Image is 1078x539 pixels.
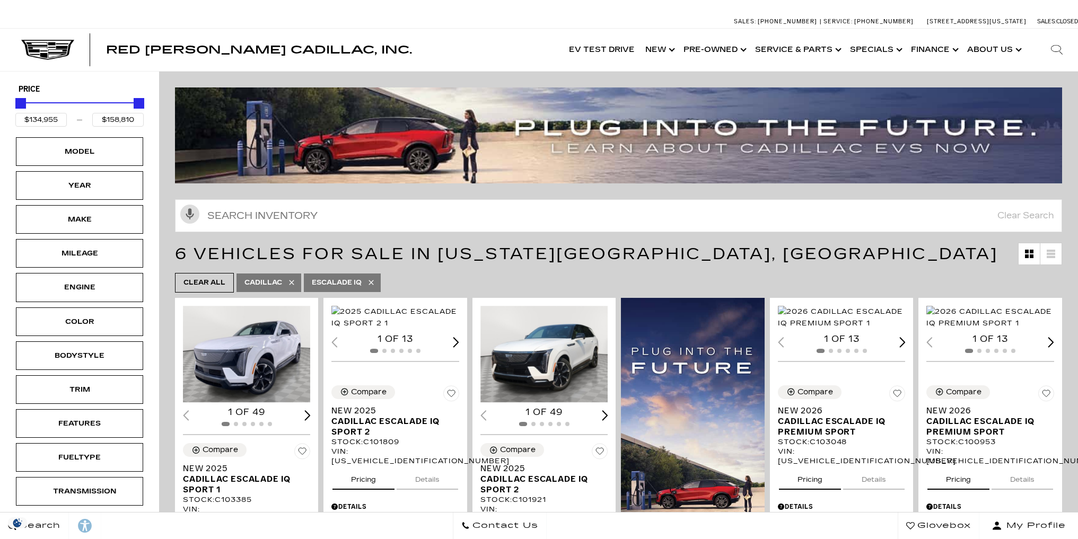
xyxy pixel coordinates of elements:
[500,445,536,455] div: Compare
[106,45,412,55] a: Red [PERSON_NAME] Cadillac, Inc.
[183,306,312,402] div: 1 / 2
[53,350,106,361] div: Bodystyle
[778,502,905,511] div: Pricing Details - New 2026 Cadillac ESCALADE IQ Premium Sport
[979,513,1078,539] button: Open user profile menu
[640,29,678,71] a: New
[16,443,143,472] div: FueltypeFueltype
[53,180,106,191] div: Year
[602,410,608,420] div: Next slide
[331,416,451,437] span: Cadillac ESCALADE IQ Sport 2
[926,502,1054,511] div: Pricing Details - New 2026 Cadillac ESCALADE IQ Premium Sport
[1002,518,1066,533] span: My Profile
[845,29,906,71] a: Specials
[53,452,106,463] div: Fueltype
[453,337,459,347] div: Next slide
[926,333,1054,345] div: 1 of 13
[778,437,905,447] div: Stock : C103048
[304,410,311,420] div: Next slide
[778,416,897,437] span: Cadillac ESCALADE IQ Premium Sport
[16,409,143,438] div: FeaturesFeatures
[898,513,979,539] a: Glovebox
[19,85,141,94] h5: Price
[53,418,106,429] div: Features
[480,495,608,505] div: Stock : C101921
[926,306,1055,329] img: 2026 Cadillac ESCALADE IQ Premium Sport 1
[15,98,26,109] div: Minimum Price
[820,19,916,24] a: Service: [PHONE_NUMBER]
[175,87,1070,183] a: ev-blog-post-banners4
[926,385,990,399] button: Compare Vehicle
[15,113,67,127] input: Minimum
[470,518,538,533] span: Contact Us
[927,466,989,489] button: pricing tab
[331,405,451,416] span: New 2025
[480,407,608,418] div: 1 of 49
[480,505,608,524] div: VIN: [US_VEHICLE_IDENTIFICATION_NUMBER]
[1048,337,1054,347] div: Next slide
[778,405,905,437] a: New 2026Cadillac ESCALADE IQ Premium Sport
[734,18,756,25] span: Sales:
[992,466,1053,489] button: details tab
[758,18,817,25] span: [PHONE_NUMBER]
[16,307,143,336] div: ColorColor
[564,29,640,71] a: EV Test Drive
[750,29,845,71] a: Service & Parts
[927,18,1027,25] a: [STREET_ADDRESS][US_STATE]
[906,29,962,71] a: Finance
[92,113,144,127] input: Maximum
[5,517,30,528] section: Click to Open Cookie Consent Modal
[778,306,907,329] div: 1 / 2
[294,443,310,463] button: Save Vehicle
[331,502,459,511] div: Pricing Details - New 2025 Cadillac ESCALADE IQ Sport 2
[778,447,905,466] div: VIN: [US_VEHICLE_IDENTIFICATION_NUMBER]
[480,306,609,402] img: 2025 Cadillac ESCALADE IQ Sport 2 1
[53,281,106,293] div: Engine
[778,333,905,345] div: 1 of 13
[480,443,544,457] button: Compare Vehicle
[244,276,282,289] span: Cadillac
[889,385,905,405] button: Save Vehicle
[962,29,1025,71] a: About Us
[823,18,853,25] span: Service:
[16,273,143,302] div: EngineEngine
[778,306,907,329] img: 2026 Cadillac ESCALADE IQ Premium Sport 1
[21,40,74,60] img: Cadillac Dark Logo with Cadillac White Text
[854,18,914,25] span: [PHONE_NUMBER]
[16,477,143,506] div: TransmissionTransmission
[53,248,106,259] div: Mileage
[53,485,106,497] div: Transmission
[946,387,981,397] div: Compare
[797,387,833,397] div: Compare
[926,447,1054,466] div: VIN: [US_VEHICLE_IDENTIFICATION_NUMBER]
[443,385,459,405] button: Save Vehicle
[183,443,247,457] button: Compare Vehicle
[183,306,312,402] img: 2025 Cadillac ESCALADE IQ Sport 1 1
[183,407,310,418] div: 1 of 49
[1037,18,1056,25] span: Sales:
[778,385,842,399] button: Compare Vehicle
[331,333,459,345] div: 1 of 13
[915,518,971,533] span: Glovebox
[480,463,608,495] a: New 2025Cadillac ESCALADE IQ Sport 2
[175,244,998,263] span: 6 Vehicles for Sale in [US_STATE][GEOGRAPHIC_DATA], [GEOGRAPHIC_DATA]
[16,171,143,200] div: YearYear
[1056,18,1078,25] span: Closed
[397,466,458,489] button: details tab
[312,276,362,289] span: Escalade IQ
[16,137,143,166] div: ModelModel
[734,19,820,24] a: Sales: [PHONE_NUMBER]
[183,276,225,289] span: Clear All
[926,405,1046,416] span: New 2026
[351,387,387,397] div: Compare
[926,405,1054,437] a: New 2026Cadillac ESCALADE IQ Premium Sport
[778,405,897,416] span: New 2026
[331,306,460,329] img: 2025 Cadillac ESCALADE IQ Sport 2 1
[183,463,310,495] a: New 2025Cadillac ESCALADE IQ Sport 1
[1038,385,1054,405] button: Save Vehicle
[331,405,459,437] a: New 2025Cadillac ESCALADE IQ Sport 2
[15,94,144,127] div: Price
[331,385,395,399] button: Compare Vehicle
[5,517,30,528] img: Opt-Out Icon
[899,337,906,347] div: Next slide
